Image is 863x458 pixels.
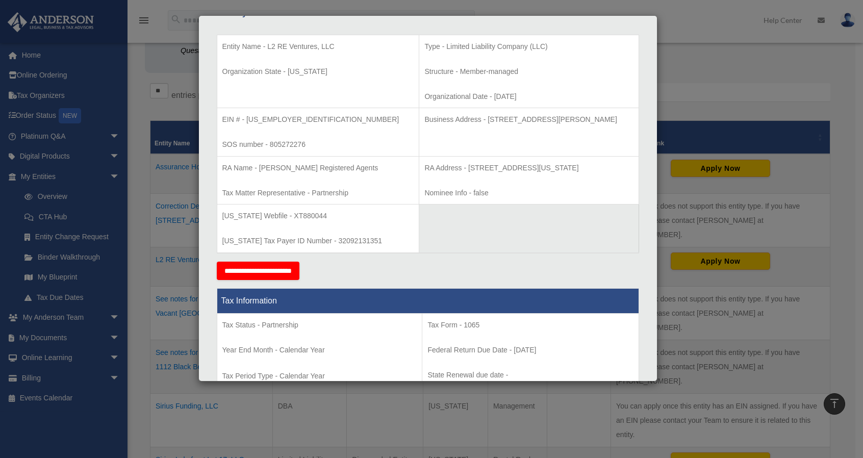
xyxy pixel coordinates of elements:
p: Tax Status - Partnership [222,319,417,332]
p: SOS number - 805272276 [222,138,414,151]
p: Nominee Info - false [424,187,633,199]
th: Tax Information [217,288,639,313]
p: Structure - Member-managed [424,65,633,78]
td: Tax Period Type - Calendar Year [217,313,422,389]
p: Entity Name - L2 RE Ventures, LLC [222,40,414,53]
p: Tax Form - 1065 [427,319,633,332]
p: [US_STATE] Webfile - XT880044 [222,210,414,222]
p: [US_STATE] Tax Payer ID Number - 32092131351 [222,235,414,247]
p: EIN # - [US_EMPLOYER_IDENTIFICATION_NUMBER] [222,113,414,126]
p: State Renewal due date - [427,369,633,381]
p: RA Name - [PERSON_NAME] Registered Agents [222,162,414,174]
p: Year End Month - Calendar Year [222,344,417,357]
p: Type - Limited Liability Company (LLC) [424,40,633,53]
p: Organizational Date - [DATE] [424,90,633,103]
p: RA Address - [STREET_ADDRESS][US_STATE] [424,162,633,174]
p: Business Address - [STREET_ADDRESS][PERSON_NAME] [424,113,633,126]
p: Tax Matter Representative - Partnership [222,187,414,199]
p: Federal Return Due Date - [DATE] [427,344,633,357]
p: Organization State - [US_STATE] [222,65,414,78]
